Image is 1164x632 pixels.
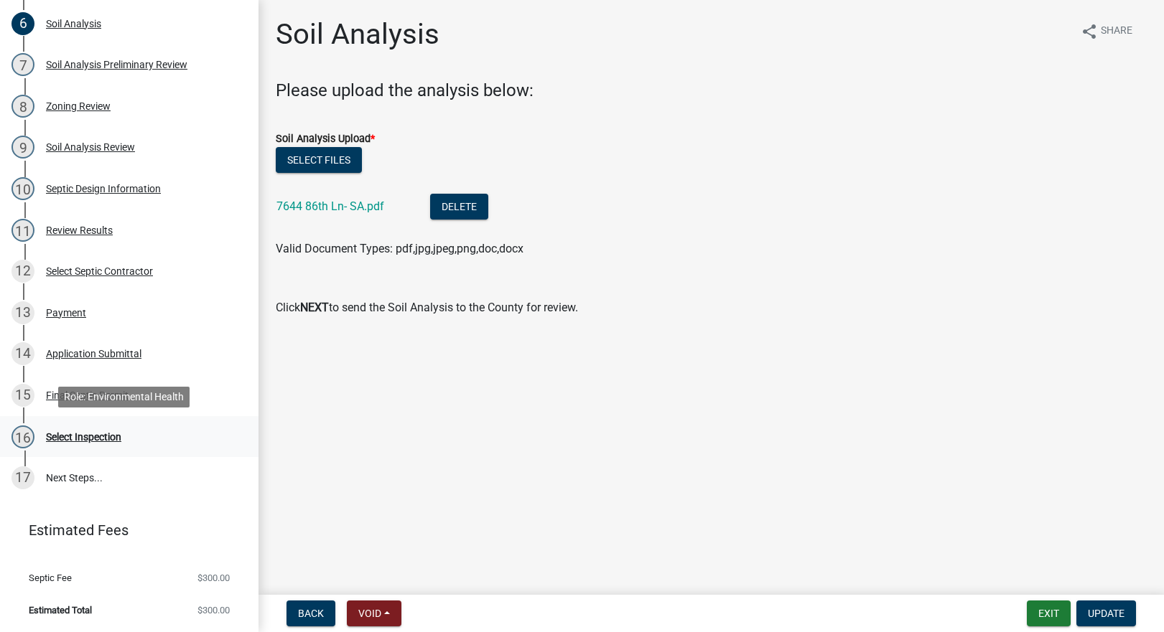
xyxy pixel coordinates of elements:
[46,390,129,400] div: Final Septic Permit
[11,516,236,544] a: Estimated Fees
[1027,600,1071,626] button: Exit
[58,387,190,407] div: Role: Environmental Health
[276,299,1147,316] p: Click to send the Soil Analysis to the County for review.
[11,466,34,489] div: 17
[300,301,329,314] strong: NEXT
[347,600,401,626] button: Void
[430,194,488,220] button: Delete
[197,573,230,583] span: $300.00
[46,266,153,276] div: Select Septic Contractor
[11,95,34,118] div: 8
[11,177,34,200] div: 10
[11,342,34,365] div: 14
[11,53,34,76] div: 7
[46,349,141,359] div: Application Submittal
[11,425,34,448] div: 16
[46,225,113,235] div: Review Results
[298,608,324,619] span: Back
[276,134,375,144] label: Soil Analysis Upload
[46,60,187,70] div: Soil Analysis Preliminary Review
[46,432,121,442] div: Select Inspection
[11,301,34,324] div: 13
[197,605,230,615] span: $300.00
[46,101,111,111] div: Zoning Review
[11,219,34,242] div: 11
[29,605,92,615] span: Estimated Total
[11,136,34,159] div: 9
[430,201,488,214] wm-modal-confirm: Delete Document
[29,573,72,583] span: Septic Fee
[11,260,34,283] div: 12
[276,80,1147,101] h4: Please upload the analysis below:
[1076,600,1136,626] button: Update
[46,142,135,152] div: Soil Analysis Review
[276,199,384,213] a: 7644 86th Ln- SA.pdf
[1081,23,1098,40] i: share
[287,600,335,626] button: Back
[1101,23,1132,40] span: Share
[1069,17,1144,45] button: shareShare
[11,384,34,407] div: 15
[46,184,161,194] div: Septic Design Information
[46,19,101,29] div: Soil Analysis
[276,17,439,52] h1: Soil Analysis
[46,308,86,318] div: Payment
[358,608,381,619] span: Void
[1088,608,1125,619] span: Update
[276,147,362,173] button: Select files
[276,242,523,255] span: Valid Document Types: pdf,jpg,jpeg,png,doc,docx
[11,12,34,35] div: 6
